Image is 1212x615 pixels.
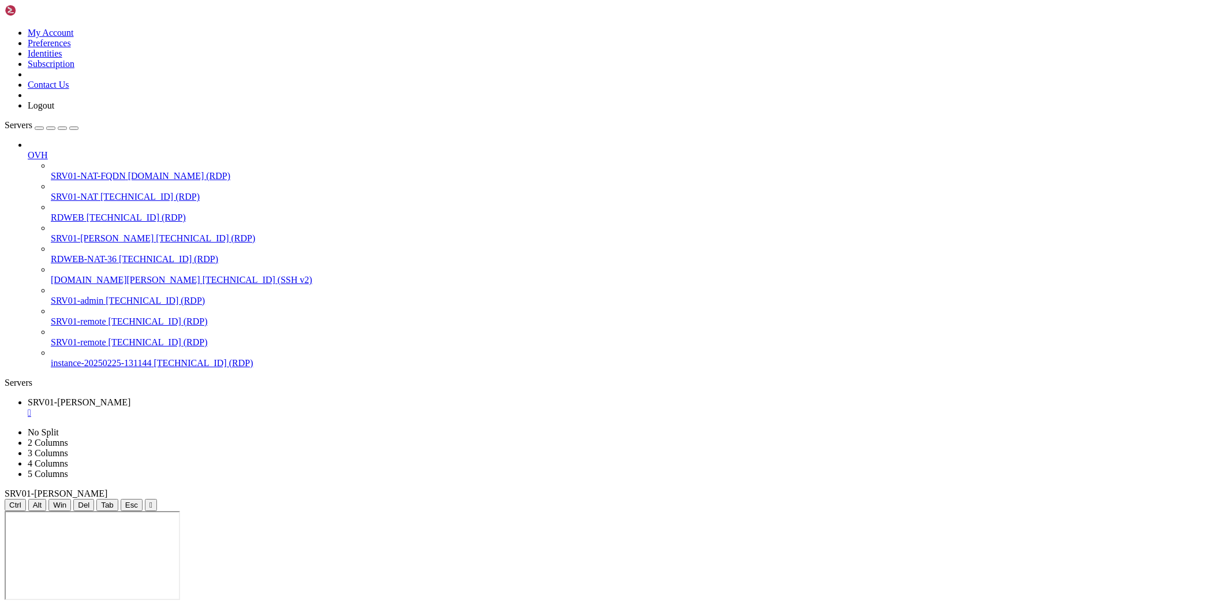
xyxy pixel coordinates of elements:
span: Ctrl [9,501,21,509]
span: Servers [5,120,32,130]
span: SRV01-[PERSON_NAME] [5,489,107,498]
a: 3 Columns [28,448,68,458]
span: SRV01-[PERSON_NAME] [51,233,154,243]
a: 4 Columns [28,459,68,468]
span: [TECHNICAL_ID] (RDP) [106,296,205,305]
li: instance-20250225-131144 [TECHNICAL_ID] (RDP) [51,348,1207,368]
span: [TECHNICAL_ID] (RDP) [156,233,255,243]
button: Del [73,499,94,511]
a: SRV01-NAT-FQDN [DOMAIN_NAME] (RDP) [51,171,1207,181]
li: SRV01-admin [TECHNICAL_ID] (RDP) [51,285,1207,306]
span: RDWEB [51,213,84,222]
a:  [28,408,1207,418]
span: [TECHNICAL_ID] (RDP) [154,358,253,368]
span: OVH [28,150,48,160]
li: SRV01-NAT-FQDN [DOMAIN_NAME] (RDP) [51,161,1207,181]
li: RDWEB-NAT-36 [TECHNICAL_ID] (RDP) [51,244,1207,264]
a: RDWEB-NAT-36 [TECHNICAL_ID] (RDP) [51,254,1207,264]
span: [TECHNICAL_ID] (RDP) [109,316,208,326]
span: [TECHNICAL_ID] (SSH v2) [203,275,312,285]
a: Preferences [28,38,71,48]
button: Esc [121,499,143,511]
a: SRV01-remote [TECHNICAL_ID] (RDP) [51,316,1207,327]
button:  [145,499,157,511]
span: [DOMAIN_NAME][PERSON_NAME] [51,275,200,285]
a: Contact Us [28,80,69,90]
span: [DOMAIN_NAME] (RDP) [128,171,230,181]
a: 2 Columns [28,438,68,448]
li: [DOMAIN_NAME][PERSON_NAME] [TECHNICAL_ID] (SSH v2) [51,264,1207,285]
button: Alt [28,499,47,511]
li: SRV01-NAT [TECHNICAL_ID] (RDP) [51,181,1207,202]
button: Win [48,499,71,511]
span: SRV01-remote [51,316,106,326]
span: Alt [33,501,42,509]
div: Servers [5,378,1207,388]
span: SRV01-NAT [51,192,98,202]
li: RDWEB [TECHNICAL_ID] (RDP) [51,202,1207,223]
span: instance-20250225-131144 [51,358,151,368]
a: [DOMAIN_NAME][PERSON_NAME] [TECHNICAL_ID] (SSH v2) [51,275,1207,285]
a: No Split [28,427,59,437]
a: instance-20250225-131144 [TECHNICAL_ID] (RDP) [51,358,1207,368]
a: SRV01-[PERSON_NAME] [TECHNICAL_ID] (RDP) [51,233,1207,244]
span: SRV01-remote [51,337,106,347]
span: SRV01-NAT-FQDN [51,171,126,181]
a: SRV01-remote [TECHNICAL_ID] (RDP) [51,337,1207,348]
li: SRV01-remote [TECHNICAL_ID] (RDP) [51,306,1207,327]
a: RDWEB [TECHNICAL_ID] (RDP) [51,213,1207,223]
span: Esc [125,501,138,509]
div:  [149,501,152,509]
span: Del [78,501,89,509]
li: SRV01-remote [TECHNICAL_ID] (RDP) [51,327,1207,348]
a: Servers [5,120,78,130]
a: My Account [28,28,74,38]
span: Tab [101,501,114,509]
span: RDWEB-NAT-36 [51,254,117,264]
button: Tab [96,499,118,511]
a: SRV01-admin [TECHNICAL_ID] (RDP) [51,296,1207,306]
a: SRV01-NAT-ALI [28,397,1207,418]
a: Subscription [28,59,74,69]
a: 5 Columns [28,469,68,479]
span: SRV01-[PERSON_NAME] [28,397,130,407]
a: OVH [28,150,1207,161]
img: Shellngn [5,5,71,16]
li: OVH [28,140,1207,368]
a: Identities [28,49,62,58]
button: Ctrl [5,499,26,511]
a: Logout [28,100,54,110]
span: SRV01-admin [51,296,103,305]
span: Win [53,501,66,509]
li: SRV01-[PERSON_NAME] [TECHNICAL_ID] (RDP) [51,223,1207,244]
span: [TECHNICAL_ID] (RDP) [109,337,208,347]
span: [TECHNICAL_ID] (RDP) [100,192,200,202]
span: [TECHNICAL_ID] (RDP) [87,213,186,222]
a: SRV01-NAT [TECHNICAL_ID] (RDP) [51,192,1207,202]
span: [TECHNICAL_ID] (RDP) [119,254,218,264]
